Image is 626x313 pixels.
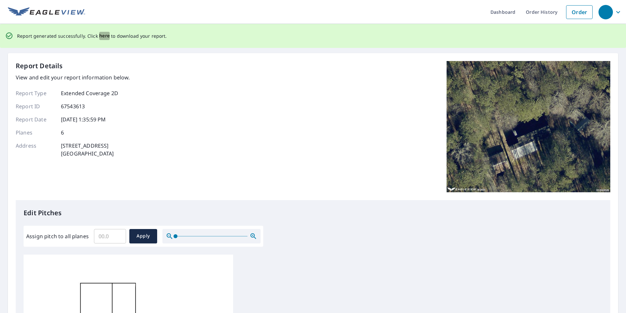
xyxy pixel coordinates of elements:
[61,89,118,97] p: Extended Coverage 2D
[135,232,152,240] span: Apply
[17,32,167,40] p: Report generated successfully. Click to download your report.
[16,102,55,110] p: Report ID
[8,7,85,17] img: EV Logo
[16,89,55,97] p: Report Type
[61,115,106,123] p: [DATE] 1:35:59 PM
[61,102,85,110] p: 67543613
[24,208,602,218] p: Edit Pitches
[61,129,64,136] p: 6
[447,61,610,192] img: Top image
[61,142,114,157] p: [STREET_ADDRESS] [GEOGRAPHIC_DATA]
[566,5,593,19] a: Order
[16,73,130,81] p: View and edit your report information below.
[16,129,55,136] p: Planes
[16,115,55,123] p: Report Date
[26,232,89,240] label: Assign pitch to all planes
[129,229,157,243] button: Apply
[16,61,63,71] p: Report Details
[94,227,126,245] input: 00.0
[16,142,55,157] p: Address
[99,32,110,40] button: here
